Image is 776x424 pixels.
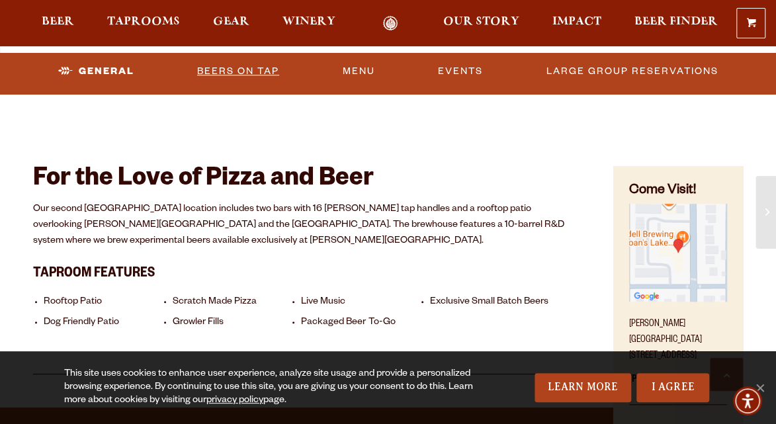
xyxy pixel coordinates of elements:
a: Odell Home [366,16,415,31]
span: Gear [213,17,249,27]
a: Our Story [434,16,527,31]
a: Impact [543,16,609,31]
h2: For the Love of Pizza and Beer [33,166,580,195]
li: Live Music [301,296,425,309]
a: Menu [337,56,380,87]
a: privacy policy [206,396,263,406]
li: Rooftop Patio [44,296,167,309]
p: [PERSON_NAME][GEOGRAPHIC_DATA] [STREET_ADDRESS] [629,309,727,364]
span: Impact [552,17,601,27]
div: Accessibility Menu [733,386,762,415]
span: Beer Finder [634,17,717,27]
span: Our Story [443,17,519,27]
li: Exclusive Small Batch Beers [430,296,554,309]
li: Dog Friendly Patio [44,317,167,329]
li: Growler Fills [173,317,296,329]
a: Beers On Tap [192,56,284,87]
span: Beer [42,17,74,27]
a: Beer Finder [625,16,726,31]
a: Gear [204,16,258,31]
a: Large Group Reservations [541,56,724,87]
li: Scratch Made Pizza [173,296,296,309]
li: Packaged Beer To-Go [301,317,425,329]
h4: Come Visit! [629,182,727,201]
a: General [53,56,140,87]
a: Winery [274,16,344,31]
div: This site uses cookies to enhance user experience, analyze site usage and provide a personalized ... [64,368,490,407]
span: Winery [282,17,335,27]
a: Beer [33,16,83,31]
a: Find on Google Maps (opens in a new window) [629,295,727,306]
a: Learn More [535,373,632,402]
img: Small thumbnail of location on map [629,204,727,302]
a: Events [433,56,488,87]
span: Taprooms [107,17,180,27]
h3: Taproom Features [33,258,580,286]
a: I Agree [636,373,709,402]
a: Taprooms [99,16,189,31]
p: Our second [GEOGRAPHIC_DATA] location includes two bars with 16 [PERSON_NAME] tap handles and a r... [33,202,580,249]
